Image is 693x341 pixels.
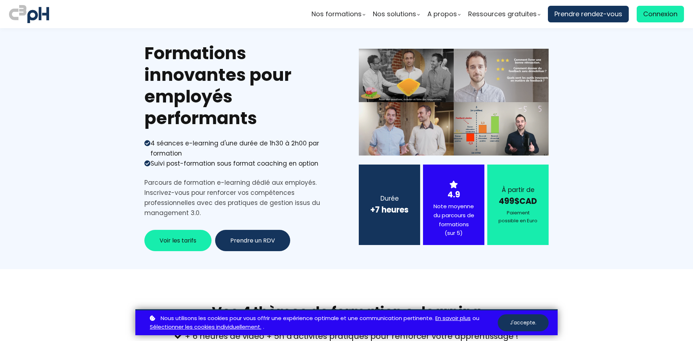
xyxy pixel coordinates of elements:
[435,314,471,323] a: En savoir plus
[144,43,334,129] h1: Formations innovantes pour employés performants
[230,236,275,245] span: Prendre un RDV
[499,196,537,207] strong: 499$CAD
[161,314,433,323] span: Nous utilisons les cookies pour vous offrir une expérience optimale et une communication pertinente.
[144,230,212,251] button: Voir les tarifs
[215,230,290,251] button: Prendre un RDV
[151,158,318,169] div: Suivi post-formation sous format coaching en option
[160,236,196,245] span: Voir les tarifs
[370,204,409,215] b: +7 heures
[637,6,684,22] a: Connexion
[311,9,362,19] span: Nos formations
[554,9,622,19] span: Prendre rendez-vous
[448,189,460,200] strong: 4.9
[432,229,475,238] div: (sur 5)
[468,9,537,19] span: Ressources gratuites
[496,209,540,225] div: Paiement possible en Euro
[496,185,540,195] div: À partir de
[373,9,416,19] span: Nos solutions
[427,9,457,19] span: A propos
[144,303,549,321] h1: Vos 4 thèmes de formation e-learning
[151,138,334,158] div: 4 séances e-learning d'une durée de 1h30 à 2h00 par formation
[368,193,411,204] div: Durée
[150,323,261,332] a: Sélectionner les cookies individuellement.
[432,202,475,238] div: Note moyenne du parcours de formations
[643,9,677,19] span: Connexion
[148,314,498,332] p: ou .
[498,314,549,331] button: J'accepte.
[548,6,629,22] a: Prendre rendez-vous
[144,178,334,218] div: Parcours de formation e-learning dédié aux employés. Inscrivez-vous pour renforcer vos compétence...
[9,4,49,25] img: logo C3PH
